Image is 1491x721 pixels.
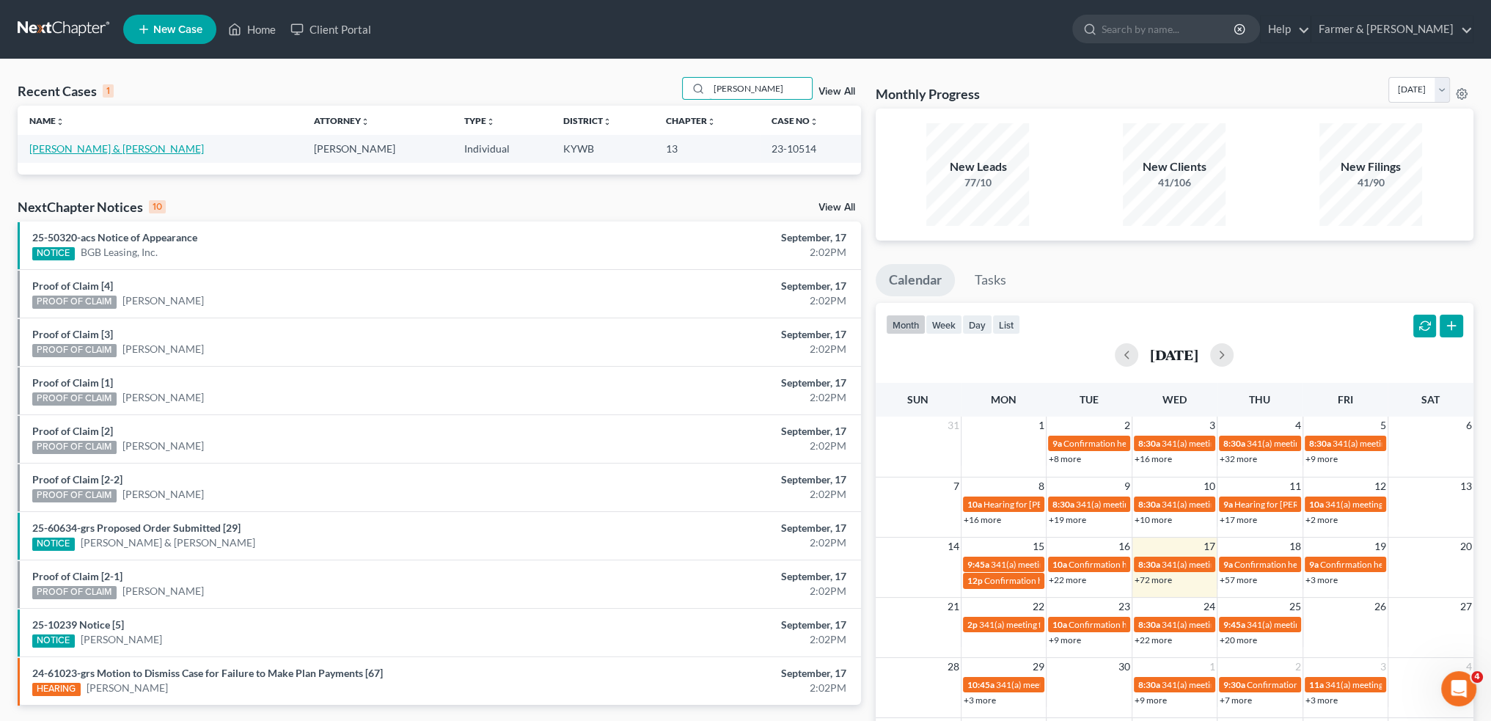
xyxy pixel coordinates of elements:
[1305,574,1338,585] a: +3 more
[585,584,846,599] div: 2:02PM
[991,559,1132,570] span: 341(a) meeting for [PERSON_NAME]
[1162,438,1303,449] span: 341(a) meeting for [PERSON_NAME]
[32,279,113,292] a: Proof of Claim [4]
[810,117,818,126] i: unfold_more
[360,117,369,126] i: unfold_more
[1052,499,1074,510] span: 8:30a
[1249,393,1270,406] span: Thu
[486,117,495,126] i: unfold_more
[1325,499,1467,510] span: 341(a) meeting for [PERSON_NAME]
[585,376,846,390] div: September, 17
[967,559,989,570] span: 9:45a
[29,115,65,126] a: Nameunfold_more
[967,679,994,690] span: 10:45a
[1135,695,1167,706] a: +9 more
[32,392,117,406] div: PROOF OF CLAIM
[876,85,980,103] h3: Monthly Progress
[1319,158,1422,175] div: New Filings
[1223,619,1245,630] span: 9:45a
[1138,619,1160,630] span: 8:30a
[1202,477,1217,495] span: 10
[1305,514,1338,525] a: +2 more
[122,390,204,405] a: [PERSON_NAME]
[81,535,255,550] a: [PERSON_NAME] & [PERSON_NAME]
[1069,559,1235,570] span: Confirmation hearing for [PERSON_NAME]
[32,667,383,679] a: 24-61023-grs Motion to Dismiss Case for Failure to Make Plan Payments [67]
[1037,417,1046,434] span: 1
[1162,499,1303,510] span: 341(a) meeting for [PERSON_NAME]
[1319,175,1422,190] div: 41/90
[1247,438,1388,449] span: 341(a) meeting for [PERSON_NAME]
[122,584,204,599] a: [PERSON_NAME]
[1138,499,1160,510] span: 8:30a
[1031,598,1046,615] span: 22
[301,135,452,162] td: [PERSON_NAME]
[1220,574,1257,585] a: +57 more
[1261,16,1310,43] a: Help
[1135,514,1172,525] a: +10 more
[18,198,166,216] div: NextChapter Notices
[991,393,1016,406] span: Mon
[103,84,114,98] div: 1
[772,115,818,126] a: Case Nounfold_more
[926,315,962,334] button: week
[1135,574,1172,585] a: +72 more
[1037,477,1046,495] span: 8
[1305,695,1338,706] a: +3 more
[585,439,846,453] div: 2:02PM
[952,477,961,495] span: 7
[122,487,204,502] a: [PERSON_NAME]
[1459,477,1473,495] span: 13
[585,293,846,308] div: 2:02PM
[1309,559,1319,570] span: 9a
[32,538,75,551] div: NOTICE
[1288,477,1303,495] span: 11
[946,417,961,434] span: 31
[907,393,928,406] span: Sun
[585,327,846,342] div: September, 17
[984,575,1228,586] span: Confirmation hearing for [PERSON_NAME] & [PERSON_NAME]
[876,264,955,296] a: Calendar
[87,681,168,695] a: [PERSON_NAME]
[818,202,855,213] a: View All
[1162,619,1303,630] span: 341(a) meeting for [PERSON_NAME]
[81,245,158,260] a: BGB Leasing, Inc.
[585,472,846,487] div: September, 17
[585,342,846,356] div: 2:02PM
[1459,598,1473,615] span: 27
[453,135,552,162] td: Individual
[1220,514,1257,525] a: +17 more
[1288,598,1303,615] span: 25
[1123,417,1132,434] span: 2
[1049,574,1086,585] a: +22 more
[1135,634,1172,645] a: +22 more
[964,695,996,706] a: +3 more
[707,117,716,126] i: unfold_more
[1247,679,1413,690] span: Confirmation hearing for [PERSON_NAME]
[1031,658,1046,676] span: 29
[283,16,378,43] a: Client Portal
[962,315,992,334] button: day
[552,135,655,162] td: KYWB
[1069,619,1235,630] span: Confirmation hearing for [PERSON_NAME]
[585,632,846,647] div: 2:02PM
[464,115,495,126] a: Typeunfold_more
[18,82,114,100] div: Recent Cases
[926,175,1029,190] div: 77/10
[983,499,1176,510] span: Hearing for [PERSON_NAME] & [PERSON_NAME]
[1465,417,1473,434] span: 6
[1305,453,1338,464] a: +9 more
[1309,499,1324,510] span: 10a
[1080,393,1099,406] span: Tue
[585,618,846,632] div: September, 17
[818,87,855,97] a: View All
[585,279,846,293] div: September, 17
[32,376,113,389] a: Proof of Claim [1]
[1220,695,1252,706] a: +7 more
[1117,658,1132,676] span: 30
[760,135,861,162] td: 23-10514
[709,78,812,99] input: Search by name...
[1076,499,1295,510] span: 341(a) meeting for [PERSON_NAME] & [PERSON_NAME]
[967,619,978,630] span: 2p
[1294,658,1303,676] span: 2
